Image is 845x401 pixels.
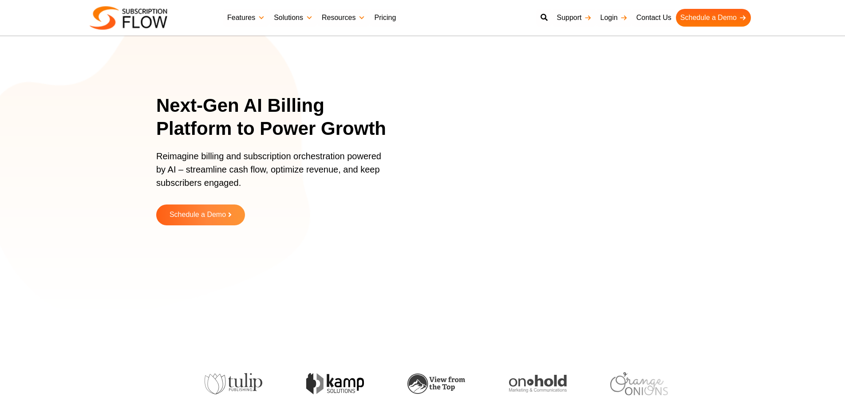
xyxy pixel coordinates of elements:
a: Contact Us [632,9,676,27]
a: Schedule a Demo [156,204,245,225]
a: Login [596,9,632,27]
a: Schedule a Demo [676,9,751,27]
a: Solutions [269,9,317,27]
img: orange-onions [602,372,660,395]
img: tulip-publishing [197,373,254,394]
img: onhold-marketing [501,375,559,393]
img: view-from-the-top [399,373,457,394]
img: kamp-solution [298,373,356,394]
img: Subscriptionflow [90,6,167,30]
p: Reimagine billing and subscription orchestration powered by AI – streamline cash flow, optimize r... [156,149,387,198]
a: Pricing [370,9,400,27]
h1: Next-Gen AI Billing Platform to Power Growth [156,94,398,141]
a: Support [552,9,596,27]
span: Schedule a Demo [170,211,226,219]
a: Resources [317,9,370,27]
a: Features [223,9,269,27]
